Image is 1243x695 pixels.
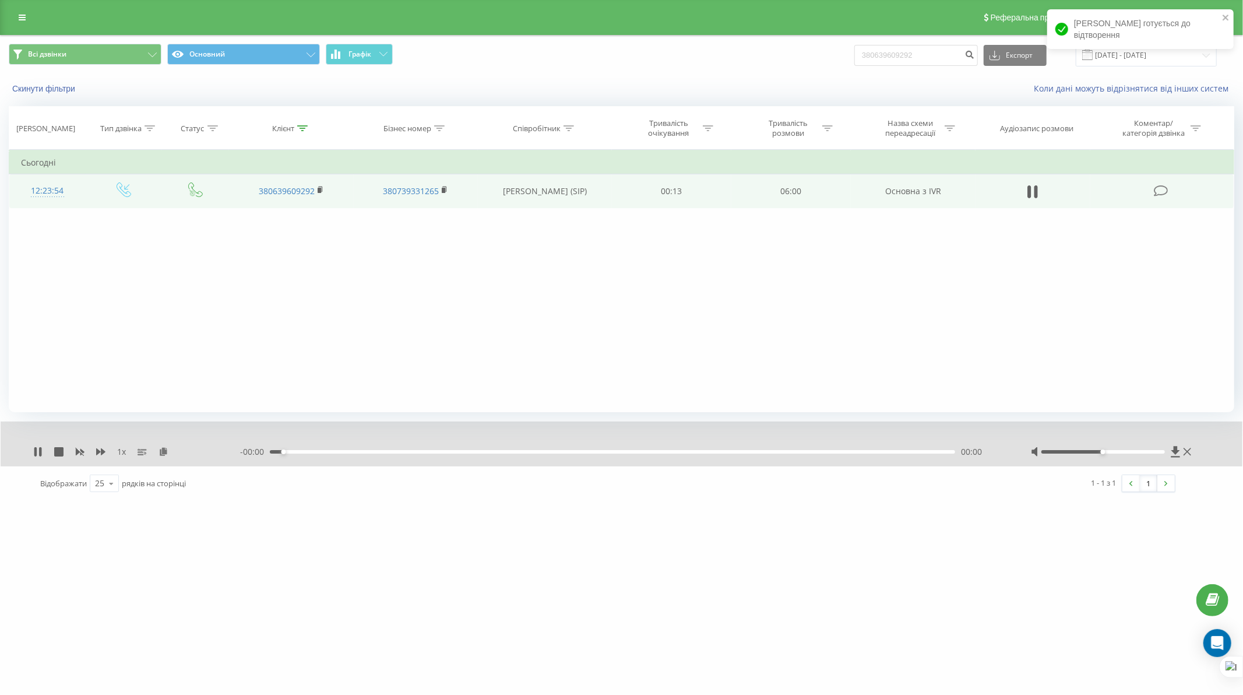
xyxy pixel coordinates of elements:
a: 380639609292 [259,185,315,196]
div: Співробітник [513,124,561,134]
button: Експорт [984,45,1047,66]
div: Open Intercom Messenger [1203,629,1231,657]
button: Скинути фільтри [9,83,81,94]
button: Основний [167,44,320,65]
span: рядків на сторінці [122,478,186,489]
div: Тривалість очікування [638,118,700,138]
div: Коментар/категорія дзвінка [1119,118,1188,138]
div: Бізнес номер [383,124,431,134]
div: Accessibility label [281,450,286,454]
div: Accessibility label [1101,450,1105,454]
div: Аудіозапис розмови [1000,124,1073,134]
span: Реферальна програма [991,13,1076,22]
a: 1 [1140,475,1157,492]
button: Всі дзвінки [9,44,161,65]
span: Відображати [40,478,87,489]
div: [PERSON_NAME] готується до відтворення [1047,9,1234,49]
div: [PERSON_NAME] [16,124,75,134]
span: 00:00 [961,446,982,458]
span: Графік [348,50,371,58]
td: [PERSON_NAME] (SIP) [478,174,612,208]
div: Тип дзвінка [100,124,142,134]
div: 25 [95,478,104,489]
div: Тривалість розмови [757,118,819,138]
div: 1 - 1 з 1 [1091,477,1117,489]
button: Графік [326,44,393,65]
a: 380739331265 [383,185,439,196]
td: Основна з IVR [851,174,975,208]
span: - 00:00 [240,446,270,458]
span: Всі дзвінки [28,50,66,59]
td: 06:00 [731,174,851,208]
div: Назва схеми переадресації [879,118,942,138]
input: Пошук за номером [854,45,978,66]
div: Клієнт [272,124,294,134]
td: Сьогодні [9,151,1234,174]
span: 1 x [117,446,126,458]
td: 00:13 [612,174,731,208]
button: close [1222,13,1230,24]
div: Статус [181,124,205,134]
a: Коли дані можуть відрізнятися вiд інших систем [1034,83,1234,94]
div: 12:23:54 [21,180,74,202]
